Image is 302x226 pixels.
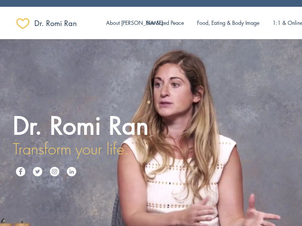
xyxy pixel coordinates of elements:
[13,110,149,142] span: Dr. Romi Ran
[16,167,25,176] img: Facebook
[13,139,129,159] span: Transform your life.
[33,167,42,176] img: Twitter
[140,15,190,31] a: Bite Sized Peace
[190,15,266,31] a: Food, Eating & Body Image
[34,18,77,29] span: ​Dr. Romi Ran
[100,15,140,31] a: About [PERSON_NAME]
[34,16,88,31] a: ​Dr. Romi Ran
[193,15,263,31] p: Food, Eating & Body Image
[67,167,76,176] img: LinkedIn
[143,15,188,31] p: Bite Sized Peace
[16,167,76,176] ul: Social Bar
[50,167,59,176] img: Instagram
[102,15,167,31] p: About [PERSON_NAME]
